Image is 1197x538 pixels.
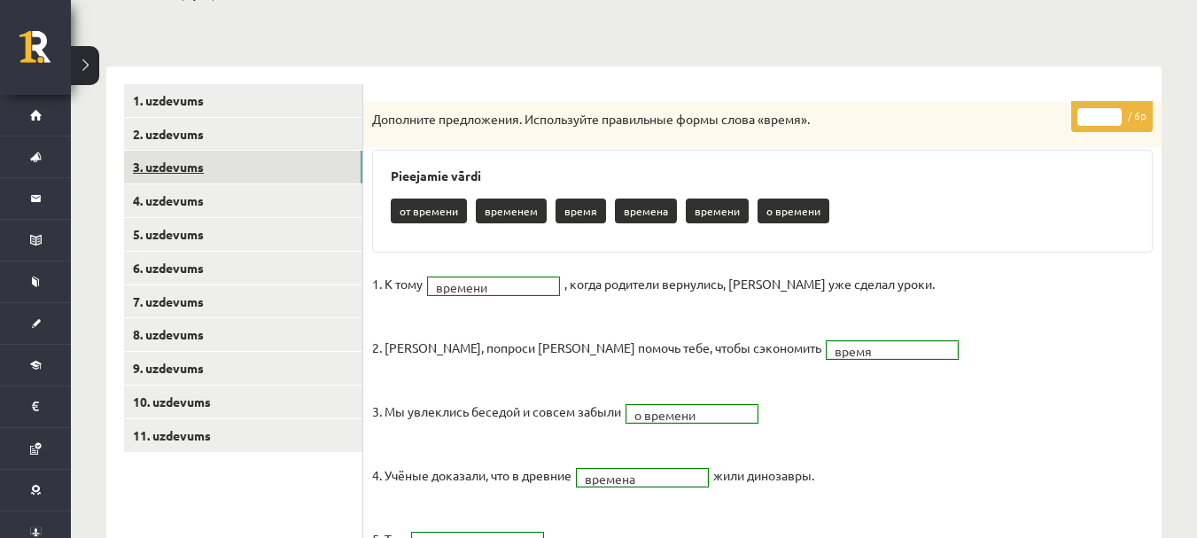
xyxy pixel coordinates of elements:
[372,435,571,488] p: 4. Учёные доказали, что в древние
[585,470,684,487] span: времена
[124,151,362,183] a: 3. uzdevums
[476,199,547,223] p: временем
[372,308,821,361] p: 2. [PERSON_NAME], попроси [PERSON_NAME] помочь тебе, чтобы сэкономить
[124,218,362,251] a: 5. uzdevums
[577,469,708,487] a: времена
[556,199,606,223] p: время
[124,118,362,151] a: 2. uzdevums
[372,111,1064,129] p: Дополните предложения. Используйте правильные формы слова «время».
[835,342,934,360] span: время
[372,371,621,425] p: 3. Мы увлеклись беседой и совсем забыли
[124,285,362,318] a: 7. uzdevums
[372,270,423,297] p: 1. К тому
[124,252,362,285] a: 6. uzdevums
[626,405,758,423] a: о времени
[124,84,362,117] a: 1. uzdevums
[19,31,71,75] a: Rīgas 1. Tālmācības vidusskola
[634,406,734,424] span: о времени
[124,318,362,351] a: 8. uzdevums
[124,184,362,217] a: 4. uzdevums
[124,419,362,452] a: 11. uzdevums
[827,341,958,359] a: время
[436,278,535,296] span: времени
[428,277,559,295] a: времени
[124,352,362,385] a: 9. uzdevums
[391,199,467,223] p: от времени
[1071,101,1153,132] p: / 6p
[758,199,829,223] p: о времени
[686,199,749,223] p: времени
[615,199,677,223] p: времена
[391,168,1134,183] h3: Pieejamie vārdi
[124,386,362,418] a: 10. uzdevums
